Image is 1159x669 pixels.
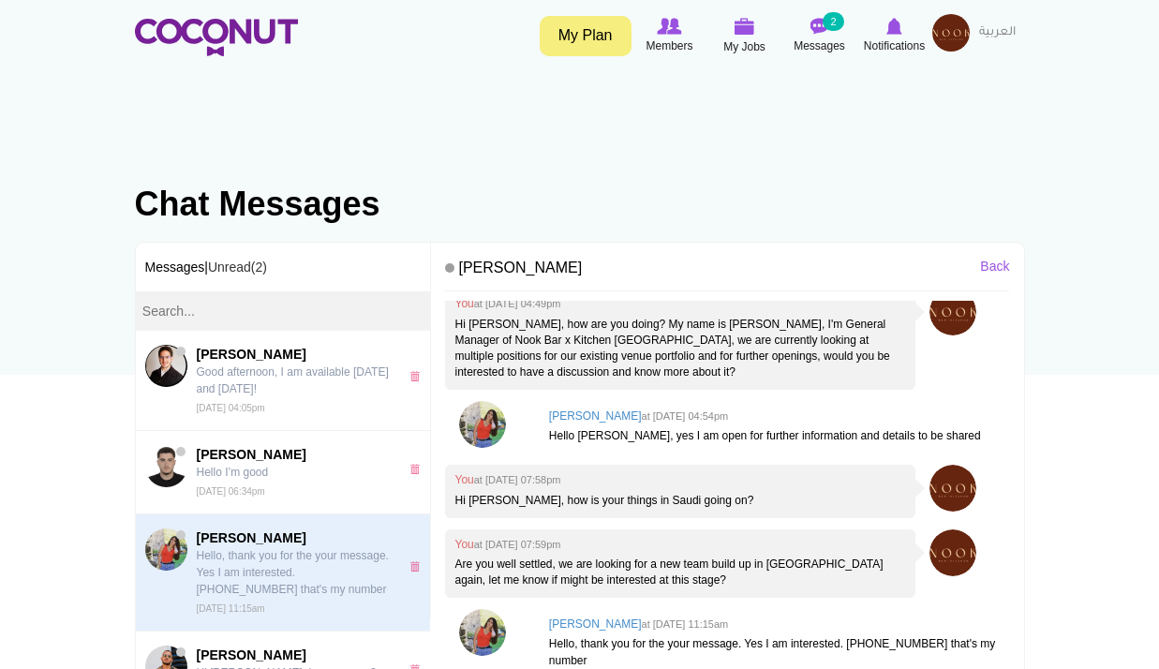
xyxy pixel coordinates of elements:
img: Tomas Garzon [145,345,187,387]
h4: [PERSON_NAME] [549,618,1001,631]
a: العربية [970,14,1025,52]
small: [DATE] 04:05pm [197,403,265,413]
span: [PERSON_NAME] [197,445,390,464]
a: x [409,561,425,572]
p: Hello [PERSON_NAME], yes I am open for further information and details to be shared [549,428,1001,444]
a: Unread(2) [208,260,267,275]
span: Notifications [864,37,925,55]
h4: You [454,298,906,310]
h3: Messages [136,243,431,291]
p: Hi [PERSON_NAME], how is your things in Saudi going on? [454,493,906,509]
span: | [204,260,267,275]
img: Home [135,19,298,56]
small: at [DATE] 07:58pm [474,474,561,485]
input: Search... [136,291,431,331]
small: at [DATE] 04:54pm [642,410,729,422]
small: at [DATE] 11:15am [642,618,729,630]
img: Notifications [886,18,902,35]
span: [PERSON_NAME] [197,345,390,364]
p: Are you well settled, we are looking for a new team build up in [GEOGRAPHIC_DATA] again, let me k... [454,557,906,588]
small: at [DATE] 07:59pm [474,539,561,550]
span: My Jobs [723,37,765,56]
span: Members [646,37,692,55]
span: [PERSON_NAME] [197,646,390,664]
img: Adrian Hokja [145,445,187,487]
a: Adrian Hokja[PERSON_NAME] Hello I’m good [DATE] 06:34pm [136,431,431,514]
small: at [DATE] 04:49pm [474,298,561,309]
img: Browse Members [657,18,681,35]
small: [DATE] 11:15am [197,603,265,614]
p: Hi [PERSON_NAME], how are you doing? My name is [PERSON_NAME], I'm General Manager of Nook Bar x ... [454,317,906,381]
a: My Plan [540,16,632,56]
a: Messages Messages 2 [782,14,857,57]
p: Hello, thank you for the your message. Yes I am interested. [PHONE_NUMBER] that's my number [549,636,1001,668]
span: [PERSON_NAME] [197,528,390,547]
span: Messages [794,37,845,55]
h1: Chat Messages [135,186,1025,223]
h4: [PERSON_NAME] [549,410,1001,423]
small: [DATE] 06:34pm [197,486,265,497]
a: My Jobs My Jobs [707,14,782,58]
p: Hello, thank you for the your message. Yes I am interested. [PHONE_NUMBER] that's my number [197,547,390,598]
a: Tomas Garzon[PERSON_NAME] Good afternoon, I am available [DATE] and [DATE]! [DATE] 04:05pm [136,331,431,431]
a: Back [980,257,1009,275]
h4: [PERSON_NAME] [445,252,1009,292]
h4: You [454,539,906,551]
small: 2 [823,12,843,31]
p: Good afternoon, I am available [DATE] and [DATE]! [197,364,390,397]
p: Hello I’m good [197,464,390,481]
img: Messages [810,18,829,35]
a: Browse Members Members [632,14,707,57]
a: x [409,371,425,381]
a: x [409,464,425,474]
a: Notifications Notifications [857,14,932,57]
img: Ketevan Bachaliashvili [145,528,187,571]
h4: You [454,474,906,486]
a: Ketevan Bachaliashvili[PERSON_NAME] Hello, thank you for the your message. Yes I am interested. [... [136,514,431,632]
img: My Jobs [735,18,755,35]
